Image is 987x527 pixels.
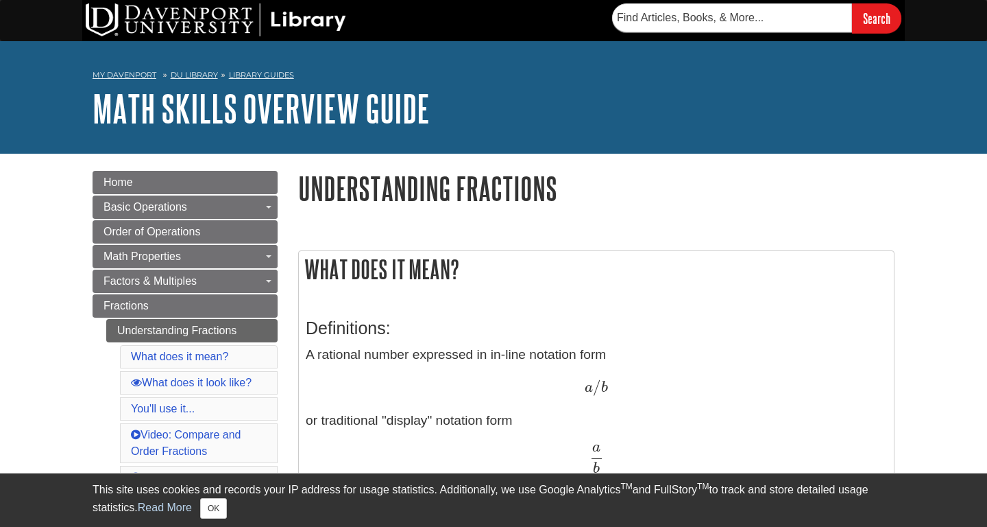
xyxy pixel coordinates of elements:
[620,482,632,491] sup: TM
[93,69,156,81] a: My Davenport
[612,3,852,32] input: Find Articles, Books, & More...
[93,196,278,219] a: Basic Operations
[306,345,887,507] p: A rational number expressed in in-line notation form or traditional "display" notation form where...
[131,403,195,414] a: You'll use it...
[131,377,252,388] a: What does it look like?
[601,380,608,395] span: b
[593,461,600,476] span: b
[138,502,192,513] a: Read More
[229,70,294,80] a: Library Guides
[200,498,227,519] button: Close
[93,294,278,318] a: Fractions
[171,70,218,80] a: DU Library
[93,66,894,88] nav: breadcrumb
[86,3,346,36] img: DU Library
[612,3,901,33] form: Searches DU Library's articles, books, and more
[306,318,887,338] h3: Definitions:
[103,176,133,188] span: Home
[103,226,200,237] span: Order of Operations
[131,429,241,457] a: Video: Compare and Order Fractions
[131,471,219,500] a: Video: Compare Fractions
[697,482,709,491] sup: TM
[93,171,278,194] a: Home
[131,351,228,362] a: What does it mean?
[93,270,278,293] a: Factors & Multiples
[93,220,278,244] a: Order of Operations
[106,319,278,342] a: Understanding Fractions
[103,275,197,287] span: Factors & Multiples
[585,380,593,395] span: a
[103,250,181,262] span: Math Properties
[103,201,187,213] span: Basic Operations
[103,300,149,312] span: Fractions
[298,171,894,206] h1: Understanding Fractions
[593,377,601,396] span: /
[592,440,600,455] span: a
[299,251,894,288] h2: What does it mean?
[852,3,901,33] input: Search
[93,482,894,519] div: This site uses cookies and records your IP address for usage statistics. Additionally, we use Goo...
[93,245,278,268] a: Math Properties
[93,87,430,130] a: Math Skills Overview Guide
